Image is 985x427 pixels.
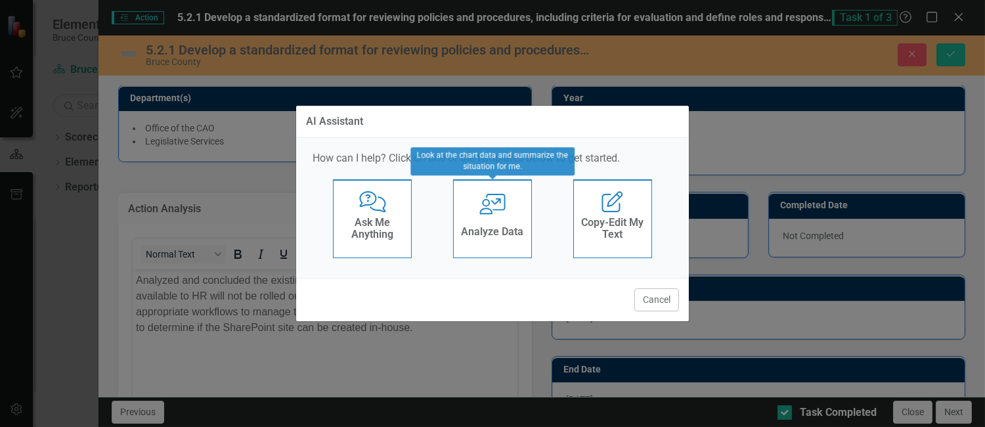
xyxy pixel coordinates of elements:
button: Cancel [634,288,679,311]
div: AI Assistant [306,116,363,127]
div: Look at the chart data and summarize the situation for me. [410,147,575,175]
h4: Copy-Edit My Text [580,217,645,240]
h4: Ask Me Anything [340,217,405,240]
p: Analyzed and concluded the existing software used by Long Term Care and available to HR will not ... [3,3,382,66]
p: How can I help? Click on one of the templates below to get started. [313,151,672,166]
h4: Analyze Data [461,226,523,238]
